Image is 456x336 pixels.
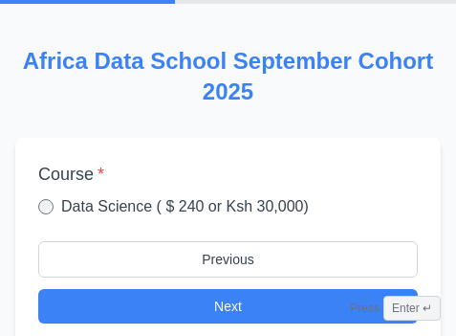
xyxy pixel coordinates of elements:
span: Enter ↵ [383,296,441,321]
h2: Africa Data School September Cohort 2025 [15,46,441,107]
label: Data Science ( $ 240 or Ksh 30,000) [61,195,309,218]
div: Press [350,296,441,321]
button: Next [38,289,418,324]
label: Course [38,161,418,188]
button: Previous [38,241,418,278]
